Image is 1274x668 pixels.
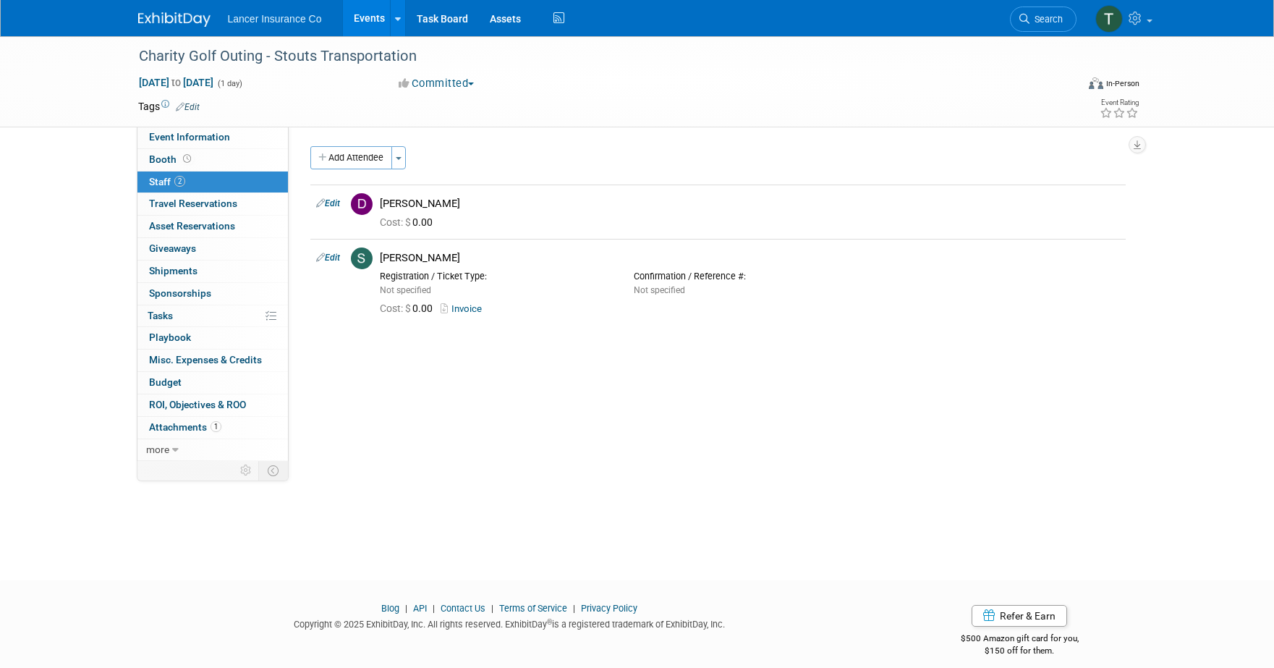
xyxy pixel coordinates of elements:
[149,399,246,410] span: ROI, Objectives & ROO
[148,310,173,321] span: Tasks
[972,605,1067,627] a: Refer & Earn
[146,444,169,455] span: more
[137,350,288,371] a: Misc. Expenses & Credits
[174,176,185,187] span: 2
[149,287,211,299] span: Sponsorships
[1010,7,1076,32] a: Search
[488,603,497,614] span: |
[380,271,612,282] div: Registration / Ticket Type:
[137,172,288,193] a: Staff2
[394,76,480,91] button: Committed
[380,303,412,314] span: Cost: $
[547,618,552,626] sup: ®
[634,271,866,282] div: Confirmation / Reference #:
[149,131,230,143] span: Event Information
[149,331,191,343] span: Playbook
[991,75,1140,97] div: Event Format
[1105,78,1139,89] div: In-Person
[149,421,221,433] span: Attachments
[137,394,288,416] a: ROI, Objectives & ROO
[137,283,288,305] a: Sponsorships
[137,216,288,237] a: Asset Reservations
[310,146,392,169] button: Add Attendee
[903,645,1137,657] div: $150 off for them.
[137,261,288,282] a: Shipments
[402,603,411,614] span: |
[499,603,567,614] a: Terms of Service
[380,216,438,228] span: 0.00
[149,265,198,276] span: Shipments
[211,421,221,432] span: 1
[1089,77,1103,89] img: Format-Inperson.png
[228,13,322,25] span: Lancer Insurance Co
[149,153,194,165] span: Booth
[351,193,373,215] img: D.jpg
[380,303,438,314] span: 0.00
[1095,5,1123,33] img: Terrence Forrest
[134,43,1055,69] div: Charity Golf Outing - Stouts Transportation
[149,198,237,209] span: Travel Reservations
[1100,99,1139,106] div: Event Rating
[413,603,427,614] a: API
[581,603,637,614] a: Privacy Policy
[138,99,200,114] td: Tags
[137,417,288,439] a: Attachments1
[441,303,488,314] a: Invoice
[316,198,340,208] a: Edit
[137,149,288,171] a: Booth
[569,603,579,614] span: |
[180,153,194,164] span: Booth not reserved yet
[234,461,259,480] td: Personalize Event Tab Strip
[137,327,288,349] a: Playbook
[149,376,182,388] span: Budget
[380,251,1120,265] div: [PERSON_NAME]
[149,354,262,365] span: Misc. Expenses & Credits
[176,102,200,112] a: Edit
[149,176,185,187] span: Staff
[380,197,1120,211] div: [PERSON_NAME]
[137,238,288,260] a: Giveaways
[316,253,340,263] a: Edit
[441,603,485,614] a: Contact Us
[137,193,288,215] a: Travel Reservations
[351,248,373,269] img: S.jpg
[380,285,431,295] span: Not specified
[149,220,235,232] span: Asset Reservations
[137,127,288,148] a: Event Information
[149,242,196,254] span: Giveaways
[138,12,211,27] img: ExhibitDay
[216,79,242,88] span: (1 day)
[429,603,438,614] span: |
[903,623,1137,656] div: $500 Amazon gift card for you,
[137,305,288,327] a: Tasks
[634,285,685,295] span: Not specified
[137,439,288,461] a: more
[381,603,399,614] a: Blog
[169,77,183,88] span: to
[258,461,288,480] td: Toggle Event Tabs
[138,76,214,89] span: [DATE] [DATE]
[137,372,288,394] a: Budget
[1029,14,1063,25] span: Search
[380,216,412,228] span: Cost: $
[138,614,882,631] div: Copyright © 2025 ExhibitDay, Inc. All rights reserved. ExhibitDay is a registered trademark of Ex...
